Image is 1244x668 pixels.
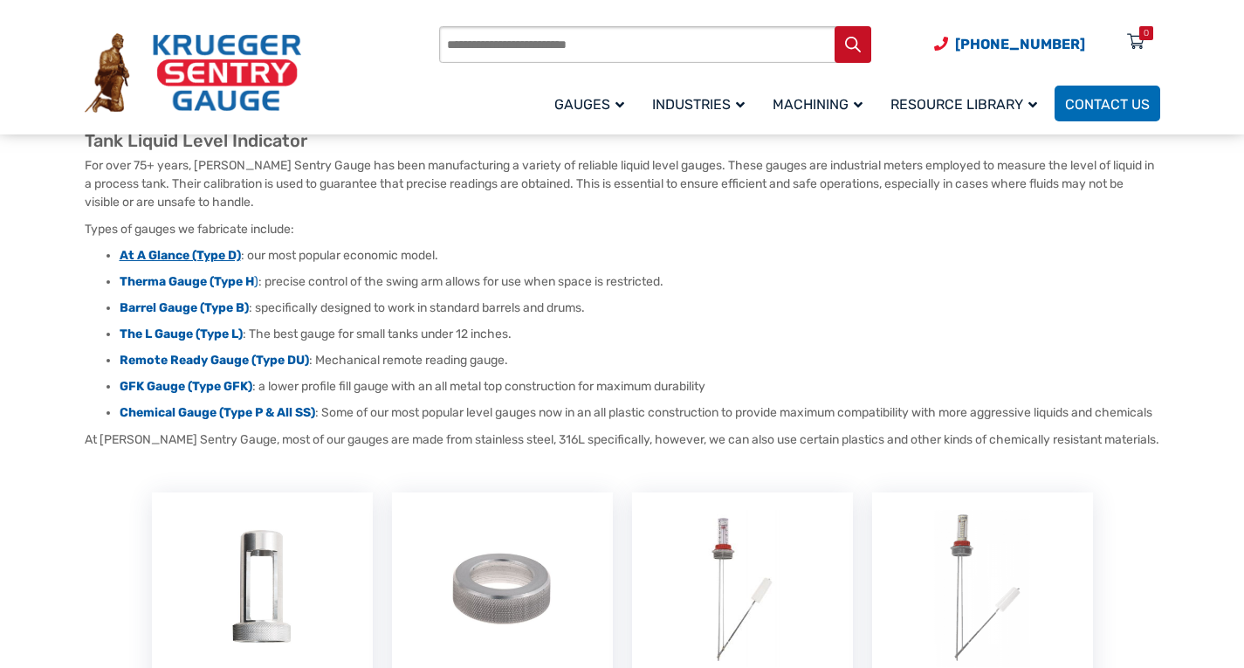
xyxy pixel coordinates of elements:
[773,96,863,113] span: Machining
[554,96,624,113] span: Gauges
[120,405,315,420] a: Chemical Gauge (Type P & All SS)
[762,83,880,124] a: Machining
[120,300,249,315] a: Barrel Gauge (Type B)
[85,33,301,114] img: Krueger Sentry Gauge
[120,379,252,394] a: GFK Gauge (Type GFK)
[1144,26,1149,40] div: 0
[120,247,1160,265] li: : our most popular economic model.
[120,273,1160,291] li: : precise control of the swing arm allows for use when space is restricted.
[85,220,1160,238] p: Types of gauges we fabricate include:
[85,130,1160,152] h2: Tank Liquid Level Indicator
[120,378,1160,396] li: : a lower profile fill gauge with an all metal top construction for maximum durability
[120,404,1160,422] li: : Some of our most popular level gauges now in an all plastic construction to provide maximum com...
[120,248,241,263] a: At A Glance (Type D)
[544,83,642,124] a: Gauges
[85,156,1160,211] p: For over 75+ years, [PERSON_NAME] Sentry Gauge has been manufacturing a variety of reliable liqui...
[120,326,1160,343] li: : The best gauge for small tanks under 12 inches.
[120,300,1160,317] li: : specifically designed to work in standard barrels and drums.
[1055,86,1160,121] a: Contact Us
[652,96,745,113] span: Industries
[955,36,1085,52] span: [PHONE_NUMBER]
[120,352,1160,369] li: : Mechanical remote reading gauge.
[880,83,1055,124] a: Resource Library
[934,33,1085,55] a: Phone Number (920) 434-8860
[120,327,243,341] a: The L Gauge (Type L)
[642,83,762,124] a: Industries
[120,353,309,368] a: Remote Ready Gauge (Type DU)
[85,430,1160,449] p: At [PERSON_NAME] Sentry Gauge, most of our gauges are made from stainless steel, 316L specificall...
[120,274,254,289] strong: Therma Gauge (Type H
[120,274,258,289] a: Therma Gauge (Type H)
[1065,96,1150,113] span: Contact Us
[890,96,1037,113] span: Resource Library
